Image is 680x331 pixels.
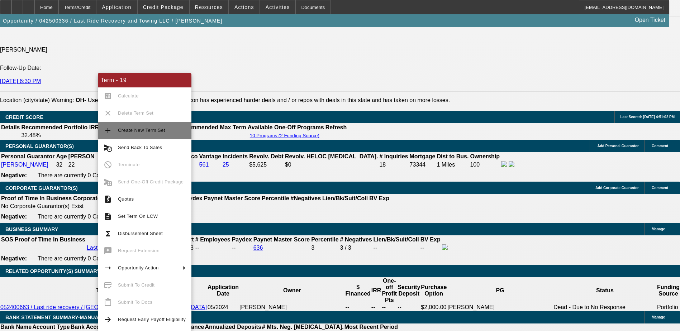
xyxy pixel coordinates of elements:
th: Bank Account NO. [70,323,121,331]
th: Account Type [32,323,70,331]
th: Application Date [207,277,239,304]
th: PG [447,277,553,304]
span: Actions [234,4,254,10]
td: Portfolio [657,304,680,311]
b: Corporate Guarantor [73,195,130,201]
a: 636 [253,245,263,251]
div: 3 / 3 [340,245,372,251]
b: Mortgage [410,153,436,159]
th: Recommended Portfolio IRR [21,124,99,131]
td: 100 [470,161,500,169]
td: 05/2024 [207,304,239,311]
th: SOS [1,236,14,243]
b: OH [76,97,84,103]
td: -- [345,304,371,311]
span: Quotes [118,196,134,202]
td: 1 Miles [437,161,469,169]
b: Lien/Bk/Suit/Coll [374,236,419,243]
th: Purchase Option [420,277,447,304]
td: -- [381,304,397,311]
div: 3 [311,245,338,251]
b: # Negatives [340,236,372,243]
img: facebook-icon.png [442,244,448,250]
td: $2,000.00 [420,304,447,311]
span: Manage [652,227,665,231]
label: - Use caution with deals in this state. Beacon has experienced harder deals and / or repos with d... [76,97,450,103]
td: 32 [56,161,67,169]
button: Credit Package [138,0,189,14]
span: PERSONAL GUARANTOR(S) [5,143,74,149]
td: Dead - Due to No Response [553,304,657,311]
mat-icon: arrow_forward [104,315,112,324]
th: $ Financed [345,277,371,304]
span: Disbursement Sheet [118,231,163,236]
b: Ownership [470,153,500,159]
th: Proof of Time In Business [1,195,72,202]
mat-icon: description [104,212,112,221]
span: Add Corporate Guarantor [595,186,639,190]
a: 052400663 / Last ride recovery / [GEOGRAPHIC_DATA], [GEOGRAPHIC_DATA] [0,304,207,310]
td: -- [371,304,382,311]
a: 25 [223,162,229,168]
span: Comment [652,186,668,190]
td: $0 [285,161,379,169]
td: 18 [379,161,408,169]
b: Revolv. HELOC [MEDICAL_DATA]. [285,153,378,159]
b: Revolv. Debt [249,153,284,159]
th: Proof of Time In Business [14,236,86,243]
span: Manage [652,315,665,319]
b: BV Exp [420,236,441,243]
th: Funding Source [657,277,680,304]
th: Owner [239,277,345,304]
span: -- [195,245,199,251]
span: There are currently 0 Comments entered on this opportunity [38,255,190,262]
span: Set Term On LCW [118,214,158,219]
span: Send Back To Sales [118,145,162,150]
th: Most Recent Period [344,323,398,331]
b: Percentile [262,195,289,201]
th: IRR [371,277,382,304]
b: Personal Guarantor [1,153,54,159]
button: Application [96,0,137,14]
mat-icon: arrow_right_alt [104,264,112,272]
span: Create New Term Set [118,128,165,133]
td: -- [420,244,441,252]
span: Add Personal Guarantor [597,144,639,148]
span: Application [102,4,131,10]
th: Refresh [325,124,347,131]
img: linkedin-icon.png [509,161,514,167]
b: # Inquiries [379,153,408,159]
b: Negative: [1,214,27,220]
th: Status [553,277,657,304]
th: Annualized Deposits [204,323,261,331]
td: -- [397,304,420,311]
b: Age [56,153,67,159]
b: Start [181,236,194,243]
b: Percentile [311,236,338,243]
b: Paydex [182,195,203,201]
mat-icon: request_quote [104,195,112,203]
td: -- [373,244,419,252]
td: 22 [68,161,131,169]
td: -- [232,244,252,252]
b: # Employees [195,236,230,243]
th: Available One-Off Programs [247,124,324,131]
b: Negative: [1,255,27,262]
a: Open Ticket [632,14,668,26]
b: Dist to Bus. [437,153,469,159]
th: One-off Profit Pts [381,277,397,304]
td: [PERSON_NAME] [447,304,553,311]
span: Credit Package [143,4,184,10]
th: Security Deposit [397,277,420,304]
b: Lien/Bk/Suit/Coll [322,195,368,201]
span: Opportunity Action [118,265,159,270]
span: CREDIT SCORE [5,114,43,120]
span: Activities [266,4,290,10]
img: facebook-icon.png [501,161,507,167]
b: Vantage [199,153,221,159]
div: Term - 19 [98,73,191,87]
td: 32.48% [21,132,99,139]
b: Incidents [223,153,248,159]
td: 21 [177,132,247,139]
span: BANK STATEMENT SUMMARY-MANUAL [5,315,101,320]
